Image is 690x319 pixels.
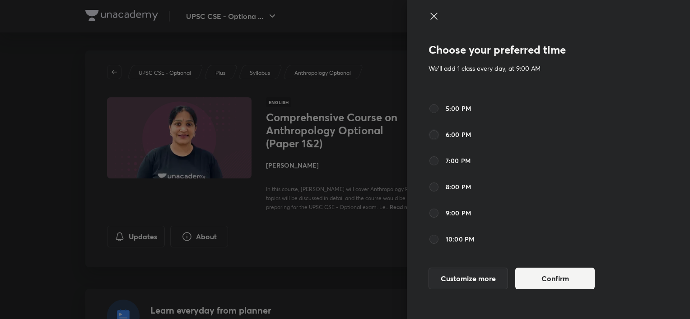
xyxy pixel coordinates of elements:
[446,234,474,244] span: 10:00 PM
[515,268,595,289] button: Confirm
[446,182,471,191] span: 8:00 PM
[446,208,471,218] span: 9:00 PM
[446,130,471,139] span: 6:00 PM
[429,268,508,289] button: Customize more
[446,156,471,165] span: 7:00 PM
[429,43,616,56] h3: Choose your preferred time
[429,64,616,73] p: We'll add 1 class every day, at 9:00 AM
[446,104,471,113] span: 5:00 PM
